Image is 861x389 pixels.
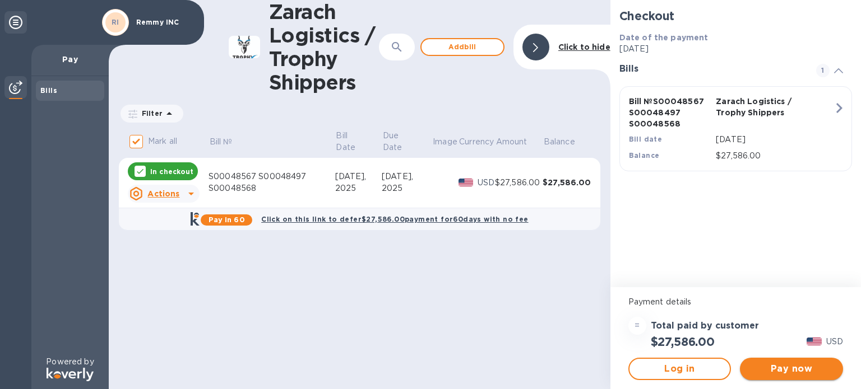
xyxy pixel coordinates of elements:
[543,177,591,188] div: $27,586.00
[382,182,432,194] div: 2025
[638,362,721,376] span: Log in
[629,135,663,143] b: Bill date
[544,136,590,148] span: Balance
[716,150,834,162] p: $27,586.00
[137,109,163,118] p: Filter
[112,18,119,26] b: RI
[209,215,245,224] b: Pay in 60
[619,64,803,74] h3: Bills
[210,136,233,148] p: Bill №
[628,296,843,308] p: Payment details
[383,130,416,153] p: Due Date
[335,171,382,182] div: [DATE],
[382,171,432,182] div: [DATE],
[430,40,494,54] span: Add bill
[619,9,852,23] h2: Checkout
[619,86,852,171] button: Bill №S00048567 S00048497 S00048568Zarach Logistics / Trophy ShippersBill date[DATE]Balance$27,58...
[651,321,759,331] h3: Total paid by customer
[136,18,192,26] p: Remmy INC
[816,64,830,77] span: 1
[716,134,834,146] p: [DATE]
[335,182,382,194] div: 2025
[619,33,709,42] b: Date of the payment
[749,362,834,376] span: Pay now
[459,136,494,148] p: Currency
[40,86,57,95] b: Bills
[807,338,822,345] img: USD
[210,136,247,148] span: Bill №
[209,171,335,194] div: S00048567 S00048497 S00048568
[826,336,843,348] p: USD
[496,136,542,148] span: Amount
[628,317,646,335] div: =
[336,130,366,153] p: Bill Date
[261,215,528,223] b: Click on this link to defer $27,586.00 payment for 60 days with no fee
[651,335,715,349] h2: $27,586.00
[495,177,543,189] div: $27,586.00
[478,177,495,189] p: USD
[336,130,381,153] span: Bill Date
[619,43,852,55] p: [DATE]
[40,54,100,65] p: Pay
[433,136,457,148] p: Image
[544,136,575,148] p: Balance
[558,43,610,51] b: Click to hide
[740,358,843,380] button: Pay now
[420,38,504,56] button: Addbill
[150,167,193,176] p: In checkout
[716,96,799,118] p: Zarach Logistics / Trophy Shippers
[383,130,431,153] span: Due Date
[147,189,179,198] u: Actions
[629,151,660,160] b: Balance
[628,358,732,380] button: Log in
[47,368,94,381] img: Logo
[496,136,527,148] p: Amount
[148,135,177,147] p: Mark all
[46,356,94,368] p: Powered by
[629,96,712,129] p: Bill № S00048567 S00048497 S00048568
[459,179,474,186] img: USD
